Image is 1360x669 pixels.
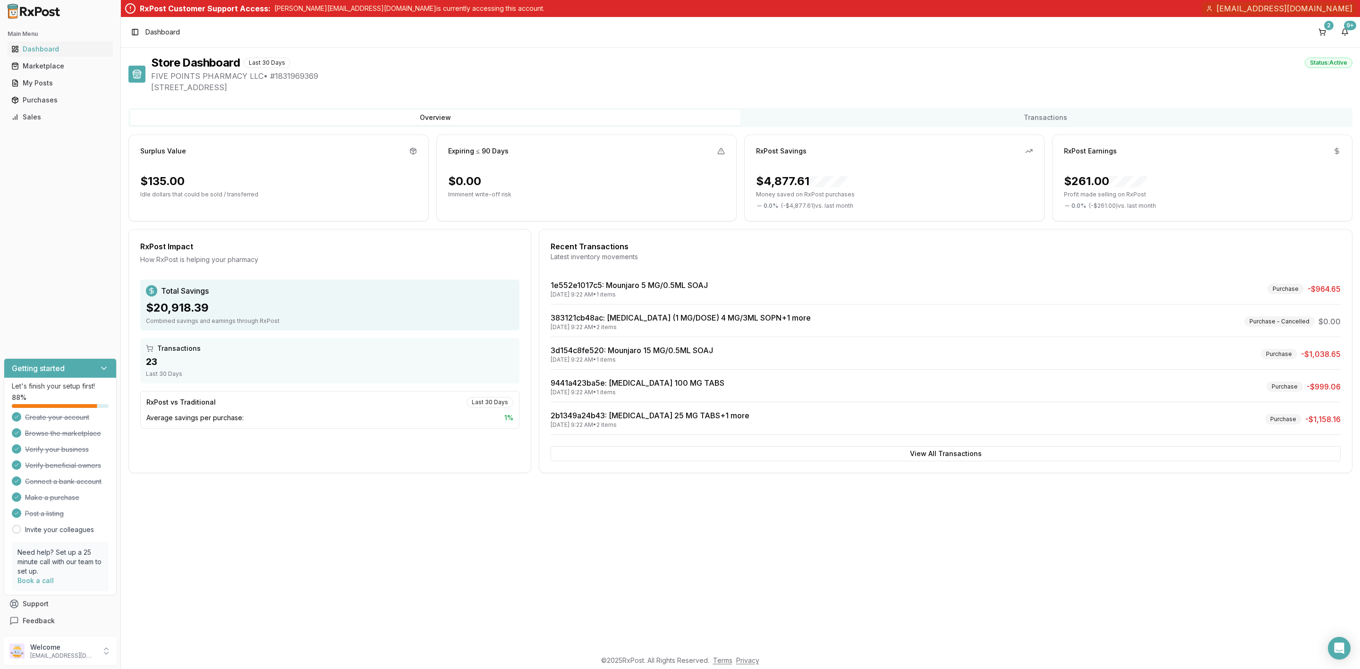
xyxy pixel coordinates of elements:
a: Dashboard [8,41,113,58]
p: [PERSON_NAME][EMAIL_ADDRESS][DOMAIN_NAME] is currently accessing this account. [274,4,544,13]
button: Sales [4,110,117,125]
div: Combined savings and earnings through RxPost [146,317,514,325]
span: -$1,038.65 [1301,348,1341,360]
button: My Posts [4,76,117,91]
a: My Posts [8,75,113,92]
button: Transactions [740,110,1351,125]
div: [DATE] 9:22 AM • 1 items [551,291,708,298]
a: Purchases [8,92,113,109]
span: -$1,158.16 [1305,414,1341,425]
div: Purchase [1265,414,1301,424]
p: Profit made selling on RxPost [1064,191,1341,198]
button: Feedback [4,612,117,629]
span: Post a listing [25,509,64,518]
span: Average savings per purchase: [146,413,244,423]
span: ( - $4,877.61 ) vs. last month [781,202,853,210]
span: ( - $261.00 ) vs. last month [1089,202,1156,210]
span: 0.0 % [764,202,778,210]
div: My Posts [11,78,109,88]
a: 1e552e1017c5: Mounjaro 5 MG/0.5ML SOAJ [551,280,708,290]
div: RxPost Savings [756,146,807,156]
div: [DATE] 9:22 AM • 2 items [551,421,749,429]
div: 9+ [1344,21,1356,30]
a: Book a call [17,576,54,584]
div: Purchase - Cancelled [1244,316,1315,327]
span: [STREET_ADDRESS] [151,82,1352,93]
div: Sales [11,112,109,122]
span: [EMAIL_ADDRESS][DOMAIN_NAME] [1216,3,1352,14]
span: Total Savings [161,285,209,296]
div: Purchase [1267,284,1304,294]
img: User avatar [9,644,25,659]
div: [DATE] 9:22 AM • 1 items [551,389,724,396]
div: 23 [146,355,514,368]
div: $261.00 [1064,174,1147,189]
a: 2b1349a24b43: [MEDICAL_DATA] 25 MG TABS+1 more [551,411,749,420]
button: Dashboard [4,42,117,57]
p: Money saved on RxPost purchases [756,191,1033,198]
img: RxPost Logo [4,4,64,19]
div: Expiring ≤ 90 Days [448,146,509,156]
p: Need help? Set up a 25 minute call with our team to set up. [17,548,103,576]
div: Recent Transactions [551,241,1341,252]
a: Terms [713,656,732,664]
div: Purchases [11,95,109,105]
button: Support [4,595,117,612]
span: Browse the marketplace [25,429,101,438]
div: Last 30 Days [146,370,514,378]
div: [DATE] 9:22 AM • 2 items [551,323,811,331]
button: Overview [130,110,740,125]
div: How RxPost is helping your pharmacy [140,255,519,264]
a: Privacy [736,656,759,664]
div: Purchase [1266,381,1303,392]
nav: breadcrumb [145,27,180,37]
div: Last 30 Days [244,58,290,68]
div: Open Intercom Messenger [1328,637,1351,660]
p: Idle dollars that could be sold / transferred [140,191,417,198]
span: 1 % [504,413,513,423]
div: $0.00 [448,174,481,189]
div: $4,877.61 [756,174,847,189]
div: Purchase [1261,349,1297,359]
span: Verify beneficial owners [25,461,101,470]
a: Sales [8,109,113,126]
div: $20,918.39 [146,300,514,315]
span: Verify your business [25,445,89,454]
h2: Main Menu [8,30,113,38]
div: Surplus Value [140,146,186,156]
button: 9+ [1337,25,1352,40]
p: [EMAIL_ADDRESS][DOMAIN_NAME] [30,652,96,660]
div: [DATE] 9:22 AM • 1 items [551,356,713,364]
span: Connect a bank account [25,477,102,486]
div: RxPost Customer Support Access: [140,3,271,14]
div: RxPost Earnings [1064,146,1117,156]
div: Latest inventory movements [551,252,1341,262]
h1: Store Dashboard [151,55,240,70]
div: $135.00 [140,174,185,189]
div: RxPost Impact [140,241,519,252]
button: Purchases [4,93,117,108]
span: Transactions [157,344,201,353]
span: Create your account [25,413,89,422]
div: Last 30 Days [467,397,513,407]
p: Let's finish your setup first! [12,381,109,391]
button: 2 [1315,25,1330,40]
span: FIVE POINTS PHARMACY LLC • # 1831969369 [151,70,1352,82]
button: View All Transactions [551,446,1341,461]
span: $0.00 [1318,316,1341,327]
a: 383121cb48ac: [MEDICAL_DATA] (1 MG/DOSE) 4 MG/3ML SOPN+1 more [551,313,811,322]
span: Feedback [23,616,55,626]
span: Dashboard [145,27,180,37]
div: Dashboard [11,44,109,54]
h3: Getting started [12,363,65,374]
p: Welcome [30,643,96,652]
div: Status: Active [1305,58,1352,68]
span: Make a purchase [25,493,79,502]
span: -$964.65 [1308,283,1341,295]
a: 3d154c8fe520: Mounjaro 15 MG/0.5ML SOAJ [551,346,713,355]
span: 0.0 % [1071,202,1086,210]
a: 9441a423ba5e: [MEDICAL_DATA] 100 MG TABS [551,378,724,388]
span: 88 % [12,393,26,402]
a: Invite your colleagues [25,525,94,534]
